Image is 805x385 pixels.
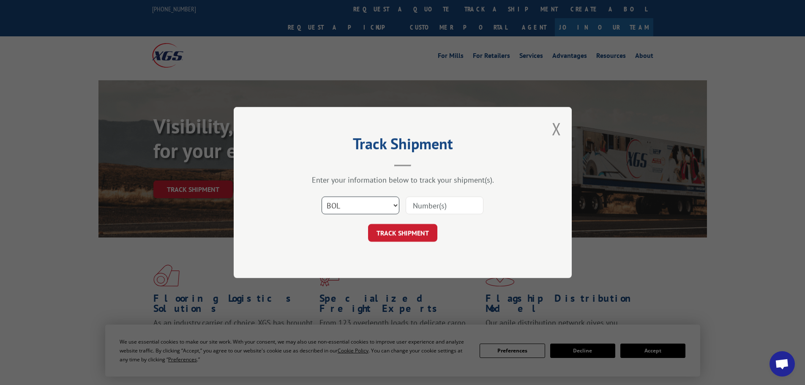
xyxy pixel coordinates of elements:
div: Open chat [770,351,795,377]
input: Number(s) [406,197,483,214]
button: Close modal [552,117,561,140]
h2: Track Shipment [276,138,529,154]
div: Enter your information below to track your shipment(s). [276,175,529,185]
button: TRACK SHIPMENT [368,224,437,242]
